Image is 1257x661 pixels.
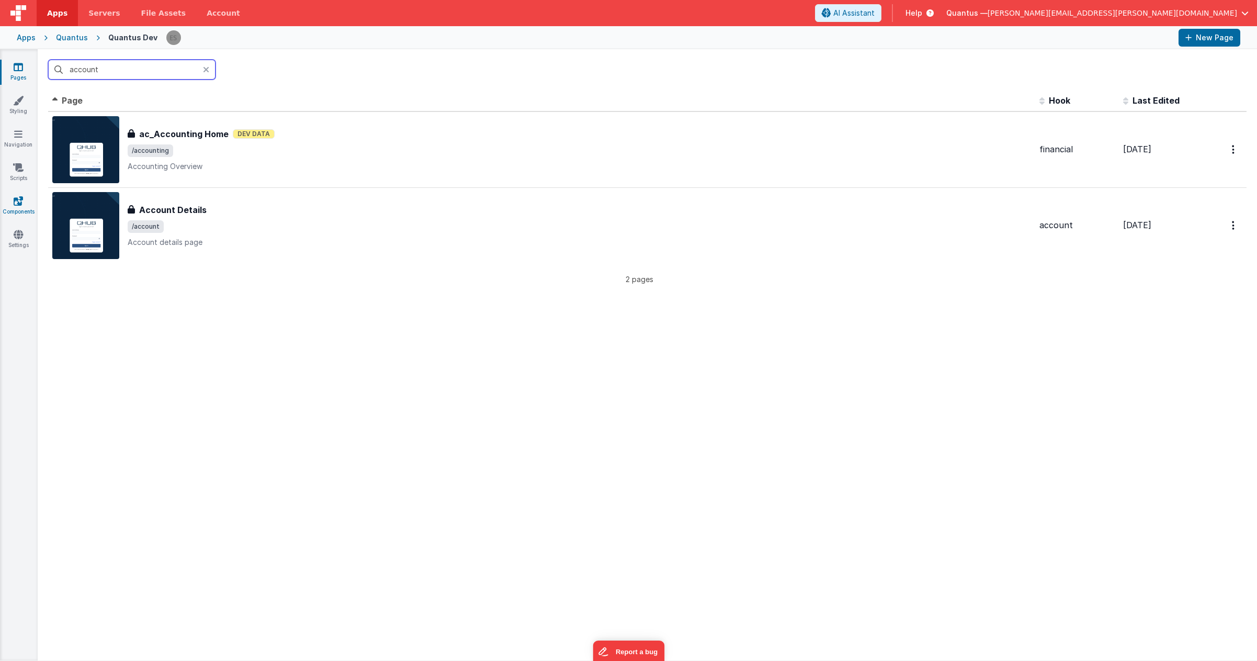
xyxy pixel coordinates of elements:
button: Quantus — [PERSON_NAME][EMAIL_ADDRESS][PERSON_NAME][DOMAIN_NAME] [946,8,1249,18]
span: File Assets [141,8,186,18]
span: Quantus — [946,8,988,18]
span: Page [62,95,83,106]
div: Quantus [56,32,88,43]
span: Help [905,8,922,18]
span: Last Edited [1133,95,1180,106]
p: 2 pages [48,274,1231,285]
span: AI Assistant [833,8,875,18]
span: [DATE] [1123,144,1151,154]
p: Account details page [128,237,1031,248]
span: Hook [1049,95,1070,106]
div: financial [1039,143,1115,155]
input: Search pages, id's ... [48,60,216,80]
span: /accounting [128,144,173,157]
div: Apps [17,32,36,43]
span: Dev Data [233,129,275,139]
div: account [1039,219,1115,231]
span: Apps [47,8,67,18]
h3: Account Details [139,204,207,216]
button: Options [1226,139,1242,160]
button: New Page [1179,29,1240,47]
span: [PERSON_NAME][EMAIL_ADDRESS][PERSON_NAME][DOMAIN_NAME] [988,8,1237,18]
span: [DATE] [1123,220,1151,230]
div: Quantus Dev [108,32,157,43]
button: Options [1226,215,1242,236]
h3: ac_Accounting Home [139,128,229,140]
span: /account [128,220,164,233]
button: AI Assistant [815,4,881,22]
span: Servers [88,8,120,18]
img: 2445f8d87038429357ee99e9bdfcd63a [166,30,181,45]
p: Accounting Overview [128,161,1031,172]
